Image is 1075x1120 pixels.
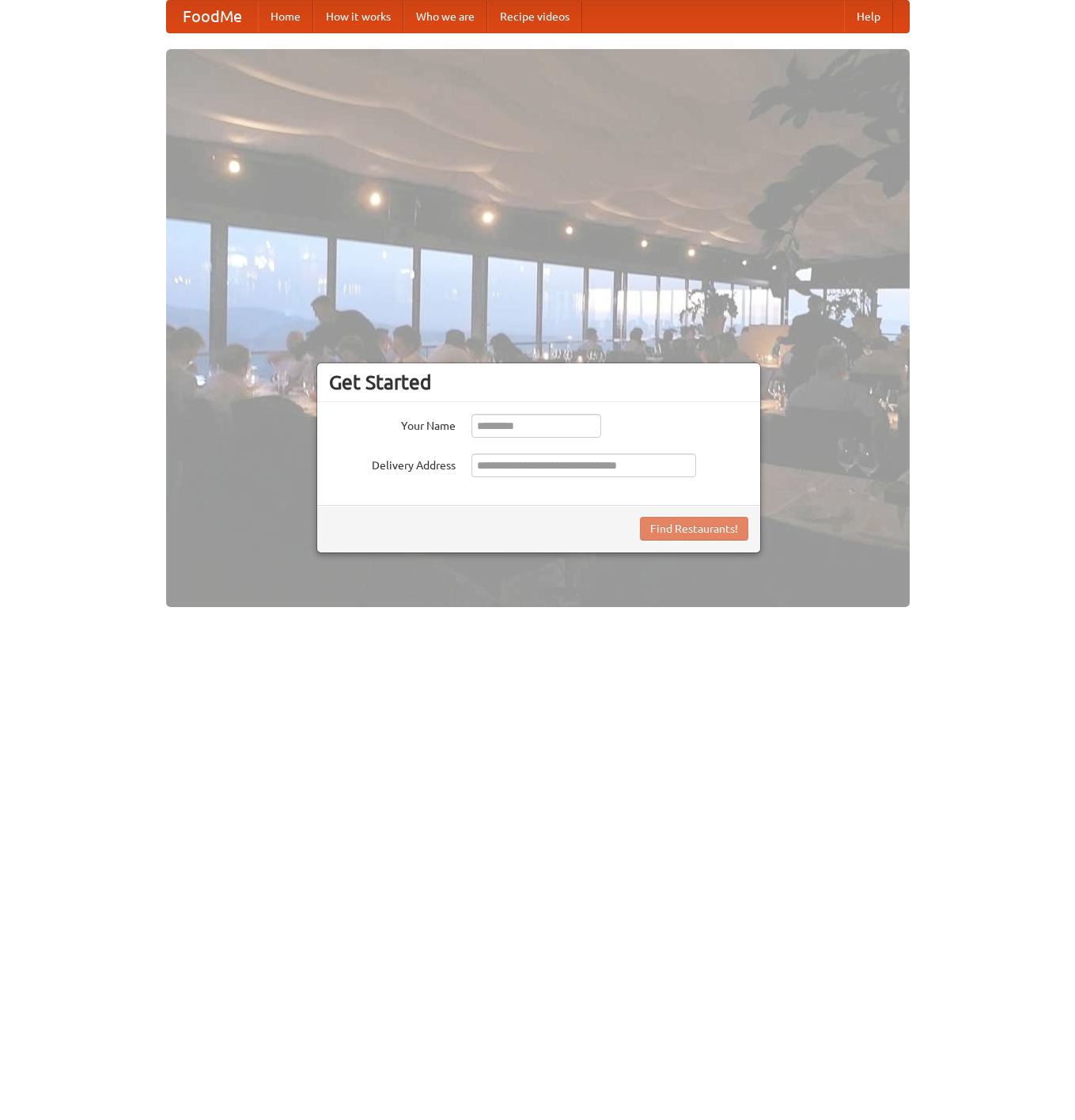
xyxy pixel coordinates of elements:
[258,1,313,32] a: Home
[329,414,456,434] label: Your Name
[487,1,582,32] a: Recipe videos
[329,370,748,394] h3: Get Started
[329,454,456,473] label: Delivery Address
[403,1,487,32] a: Who we are
[640,517,748,541] button: Find Restaurants!
[167,1,258,32] a: FoodMe
[844,1,893,32] a: Help
[313,1,403,32] a: How it works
